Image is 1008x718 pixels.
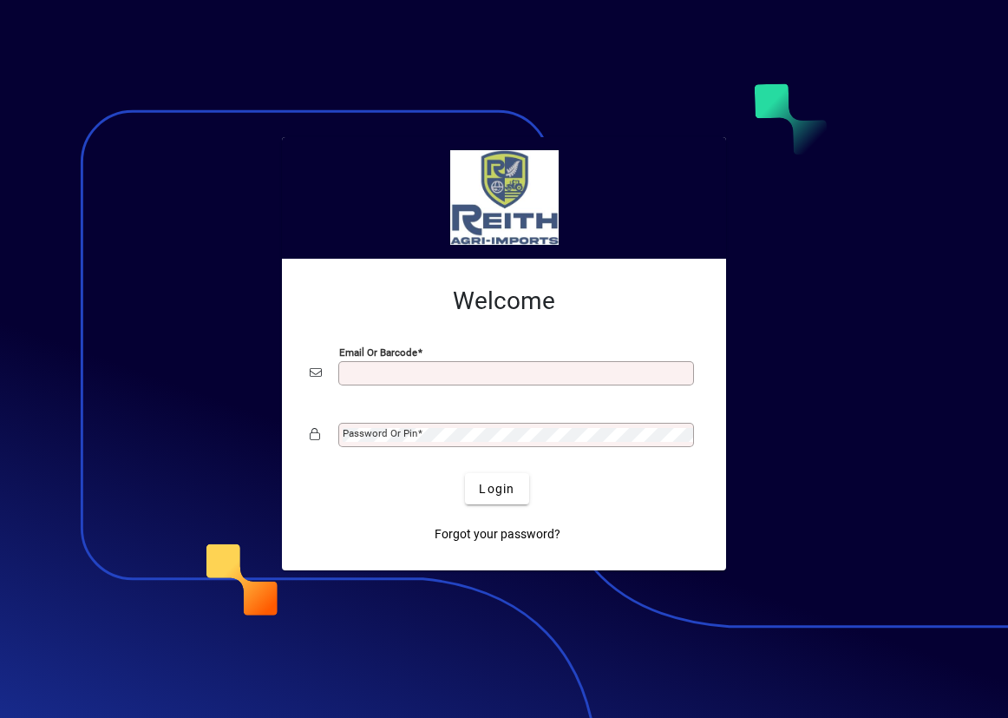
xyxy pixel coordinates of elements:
[343,427,417,439] mat-label: Password or Pin
[339,346,417,359] mat-label: Email or Barcode
[310,287,698,316] h2: Welcome
[465,473,528,504] button: Login
[435,525,560,543] span: Forgot your password?
[428,518,567,550] a: Forgot your password?
[479,480,514,498] span: Login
